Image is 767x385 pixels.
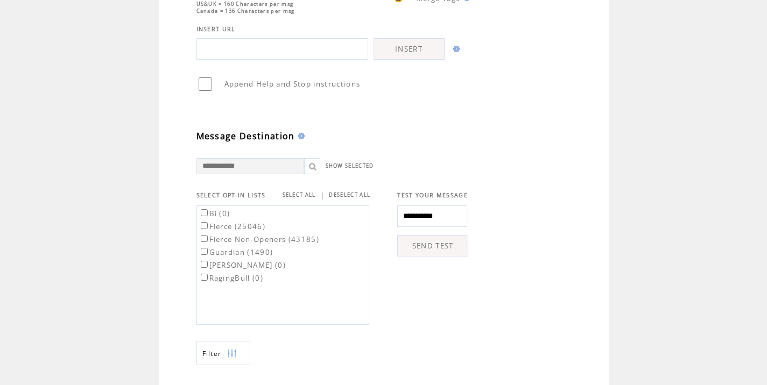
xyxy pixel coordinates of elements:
label: [PERSON_NAME] (0) [199,260,286,270]
span: Canada = 136 Characters per msg [196,8,295,15]
img: help.gif [450,46,460,52]
span: Append Help and Stop instructions [224,79,361,89]
span: SELECT OPT-IN LISTS [196,191,266,199]
a: SELECT ALL [283,191,316,198]
a: SHOW SELECTED [326,162,374,169]
a: DESELECT ALL [329,191,370,198]
input: Fierce (25046) [201,222,208,229]
input: Guardian (1490) [201,248,208,255]
span: US&UK = 160 Characters per msg [196,1,294,8]
input: Bi (0) [201,209,208,216]
a: SEND TEST [397,235,468,256]
label: Fierce (25046) [199,222,266,231]
span: INSERT URL [196,25,236,33]
label: Fierce Non-Openers (43185) [199,234,320,244]
label: Bi (0) [199,209,230,218]
label: Guardian (1490) [199,247,273,257]
span: Message Destination [196,130,295,142]
img: filters.png [227,341,237,366]
span: | [320,190,325,200]
label: RagingBull (0) [199,273,264,283]
a: Filter [196,341,250,365]
span: TEST YOUR MESSAGE [397,191,468,199]
a: INSERT [374,38,445,60]
span: Show filters [202,349,222,358]
img: help.gif [295,133,305,139]
input: [PERSON_NAME] (0) [201,261,208,268]
input: RagingBull (0) [201,274,208,281]
input: Fierce Non-Openers (43185) [201,235,208,242]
